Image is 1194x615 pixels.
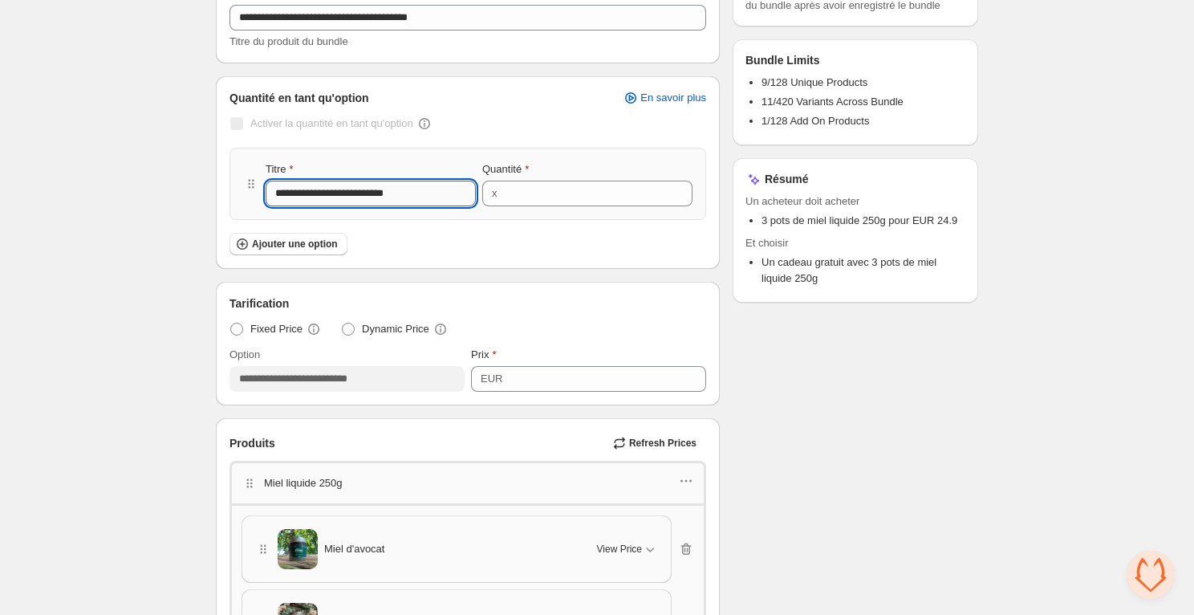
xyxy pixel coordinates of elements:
h3: Résumé [765,171,808,187]
span: Activer la quantité en tant qu'option [250,117,413,129]
img: Miel d'avocat [278,529,318,569]
span: Quantité en tant qu'option [229,90,369,106]
span: Tarification [229,295,289,312]
label: Prix [471,347,496,363]
p: Miel liquide 250g [264,475,343,491]
span: 1/128 Add On Products [761,115,869,127]
span: Miel d'avocat [324,541,384,557]
li: Un cadeau gratuit avec 3 pots de miel liquide 250g [761,255,965,287]
li: 3 pots de miel liquide 250g pour EUR 24.9 [761,213,965,229]
button: View Price [587,536,668,562]
span: Ajouter une option [252,238,338,250]
span: Titre du produit du bundle [229,35,348,47]
span: Produits [229,435,275,451]
label: Titre [266,161,294,177]
button: Ajouter une option [229,233,347,255]
div: Ouvrir le chat [1127,551,1175,599]
span: 9/128 Unique Products [761,76,867,88]
span: Un acheteur doit acheter [745,193,965,210]
span: Refresh Prices [629,437,696,450]
span: View Price [597,543,642,556]
button: Refresh Prices [607,432,706,454]
a: En savoir plus [613,87,716,109]
span: 11/420 Variants Across Bundle [761,96,904,108]
h3: Bundle Limits [745,52,820,68]
label: Quantité [482,161,529,177]
div: x [492,185,497,202]
label: Option [229,347,260,363]
span: Dynamic Price [362,321,429,337]
div: EUR [481,371,502,387]
span: En savoir plus [640,92,706,104]
span: Et choisir [745,235,965,251]
span: Fixed Price [250,321,303,337]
